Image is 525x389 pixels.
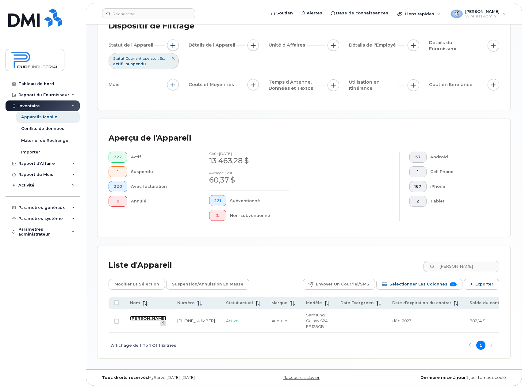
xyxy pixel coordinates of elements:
[114,169,122,174] span: 1
[214,213,221,218] span: 2
[113,56,142,61] span: Statut Courrant
[316,280,369,289] span: Envoyer un courriel/SMS
[389,280,447,289] span: Sélectionner les colonnes
[209,156,289,166] div: 13 463,28 $
[430,181,489,192] div: iPhone
[429,40,478,52] span: Détails du Fournisseur
[131,166,189,177] div: Suspendu
[209,152,289,156] h4: coût [DATE]
[177,318,215,323] a: [PHONE_NUMBER]
[166,279,249,290] button: Suspension/Annulation en masse
[409,166,427,177] button: 1
[423,261,499,272] input: Recherche dans la liste des appareils ...
[373,375,511,380] div: 1 jour temps écoulé
[307,10,322,16] span: Alertes
[111,341,176,350] span: Affichage de 1 To 1 Of 1 Entries
[450,282,457,286] span: 11
[271,318,287,323] span: Android
[469,300,505,306] span: Solde du contrat
[109,279,165,290] button: Modifier la sélection
[172,280,243,289] span: Suspension/Annulation en masse
[271,300,288,306] span: Marque
[131,181,189,192] div: Avec facturation
[405,11,434,16] span: Liens rapides
[392,300,451,306] span: Date d’expiration du contrat
[349,79,398,92] span: Utilisation en Itinérance
[114,280,159,289] span: Modifier la sélection
[209,210,227,221] button: 2
[327,7,393,19] a: Base de connaissances
[420,375,466,380] strong: Dernière mise à jour
[109,152,127,163] button: 222
[109,257,172,273] div: Liste d'Appareil
[430,152,489,163] div: Android
[376,279,462,290] button: Sélectionner les colonnes 11
[409,196,427,207] button: 2
[130,316,166,321] a: [PERSON_NAME]
[109,18,194,34] div: Dispositif de Filtrage
[392,318,411,323] span: déc. 2027
[465,9,500,14] span: [PERSON_NAME]
[230,210,289,221] div: Non-subventionné
[476,341,485,350] button: Page 1
[276,10,293,16] span: Soutien
[469,318,485,323] span: 882,14 $
[450,9,463,18] img: User avatar
[414,184,421,189] span: 167
[306,300,322,306] span: Modèle
[226,318,239,323] span: Active
[414,169,421,174] span: 1
[306,312,328,329] span: Samsung Galaxy S24 FE 128GB
[465,14,500,19] span: Wireless Admin
[446,8,510,20] div: Denis Hogan
[102,375,148,380] strong: Tous droits réservés
[209,195,227,206] button: 221
[475,280,493,289] span: Exporter
[209,175,289,185] div: 60,37 $
[409,181,427,192] button: 167
[269,42,307,48] span: Unité d Affaires
[109,42,155,48] span: Statut de l Appareil
[464,279,499,290] button: Exporter
[131,152,189,163] div: Actif
[269,79,318,92] span: Temps d Antenne, Données et Textos
[109,181,127,192] button: 220
[430,196,489,207] div: Tablet
[267,7,297,19] a: Soutien
[130,300,140,306] span: Nom
[97,375,235,380] div: MyServe [DATE]–[DATE]
[349,42,398,48] span: Détails de l'Employé
[226,300,253,306] span: Statut actuel
[109,166,127,177] button: 1
[429,81,474,88] span: Coût en Itinérance
[340,300,374,306] span: Date Evergreen
[230,195,289,206] div: Subventionné
[177,300,195,306] span: Numéro
[283,375,320,380] a: Raccourcis clavier
[126,62,146,66] span: suspendu
[209,171,289,175] h4: Average cost
[393,8,445,20] div: Liens rapides
[109,81,121,88] span: Mois
[303,279,375,290] button: Envoyer un courriel/SMS
[160,321,166,326] a: View Last Bill
[297,7,327,19] a: Alertes
[114,184,122,189] span: 220
[131,196,189,207] div: Annulé
[189,42,237,48] span: Détails de l Appareil
[109,130,191,146] div: Aperçu de l'Appareil
[336,10,388,16] span: Base de connaissances
[189,81,236,88] span: Coûts et Moyennes
[430,166,489,177] div: Cell Phone
[414,155,421,160] span: 53
[109,196,127,207] button: 0
[102,8,195,19] input: Recherche
[214,198,221,203] span: 221
[409,152,427,163] button: 53
[113,62,124,66] span: actif
[114,199,122,204] span: 0
[143,56,165,61] span: operator. Est
[114,155,122,160] span: 222
[450,8,463,20] div: User avatar
[414,199,421,204] span: 2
